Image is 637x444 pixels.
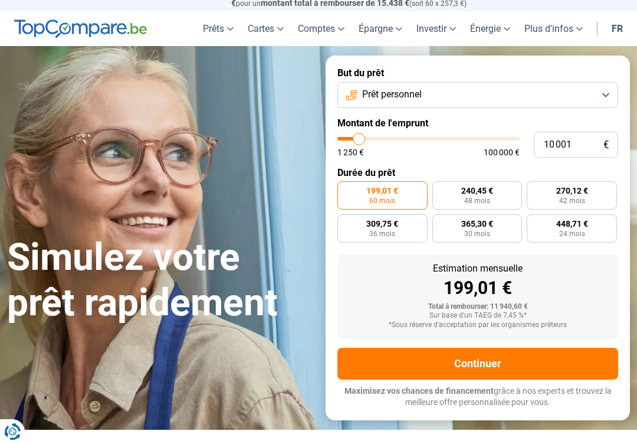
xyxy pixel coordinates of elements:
div: *Sous réserve d'acceptation par les organismes prêteurs [347,321,609,329]
span: 240,45 € [461,187,493,195]
a: Épargne [352,11,409,46]
a: Prêts [196,11,241,46]
a: fr [605,11,630,46]
div: Sur base d'un TAEG de 7,45 %* [347,312,609,320]
span: 30 mois [464,230,490,237]
label: Durée du prêt [337,167,618,178]
label: But du prêt [337,67,618,79]
span: 48 mois [464,197,490,204]
span: 60 mois [369,197,395,204]
span: Prêt personnel [362,88,422,101]
label: Montant de l'emprunt [337,117,618,129]
button: Continuer [337,348,618,380]
span: 309,75 € [366,220,398,228]
a: Comptes [291,11,352,46]
span: Maximisez vos chances de financement [344,386,494,396]
span: 100 000 € [484,148,520,156]
span: 199,01 € [366,187,398,195]
span: 365,30 € [461,220,493,228]
img: TopCompare [14,19,147,38]
a: Plus d'infos [517,11,590,46]
div: Total à rembourser: 11 940,60 € [347,303,609,311]
span: 24 mois [559,230,585,237]
a: Énergie [463,11,517,46]
span: 42 mois [559,197,585,204]
span: 270,12 € [556,187,588,195]
span: 36 mois [369,230,395,237]
div: Estimation mensuelle [347,264,609,273]
a: Investir [409,11,463,46]
p: grâce à nos experts et trouvez la meilleure offre personnalisée pour vous. [337,386,618,409]
div: 199,01 € [347,279,609,297]
span: 1 250 € [337,148,364,156]
button: Prêt personnel [337,82,618,108]
span: 448,71 € [556,220,588,228]
h1: Simulez votre prêt rapidement [7,235,311,326]
a: Cartes [241,11,291,46]
span: € [603,140,609,150]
